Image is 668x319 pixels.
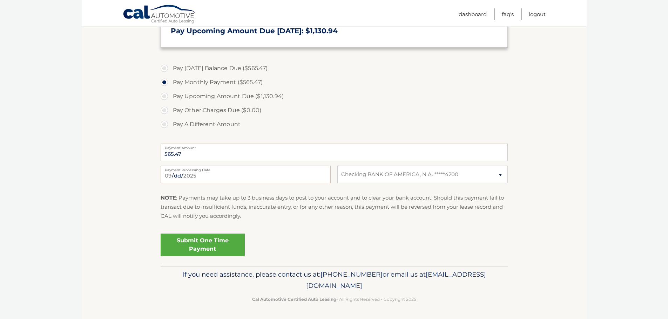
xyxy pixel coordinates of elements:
[161,234,245,256] a: Submit One Time Payment
[502,8,514,20] a: FAQ's
[161,194,176,201] strong: NOTE
[529,8,546,20] a: Logout
[161,89,508,103] label: Pay Upcoming Amount Due ($1,130.94)
[306,270,486,290] span: [EMAIL_ADDRESS][DOMAIN_NAME]
[165,269,503,291] p: If you need assistance, please contact us at: or email us at
[161,117,508,131] label: Pay A Different Amount
[161,193,508,221] p: : Payments may take up to 3 business days to post to your account and to clear your bank account....
[161,166,331,183] input: Payment Date
[161,144,508,149] label: Payment Amount
[161,166,331,171] label: Payment Processing Date
[459,8,487,20] a: Dashboard
[123,5,196,25] a: Cal Automotive
[161,103,508,117] label: Pay Other Charges Due ($0.00)
[161,144,508,161] input: Payment Amount
[161,75,508,89] label: Pay Monthly Payment ($565.47)
[161,61,508,75] label: Pay [DATE] Balance Due ($565.47)
[165,296,503,303] p: - All Rights Reserved - Copyright 2025
[171,27,498,35] h3: Pay Upcoming Amount Due [DATE]: $1,130.94
[320,270,383,278] span: [PHONE_NUMBER]
[252,297,336,302] strong: Cal Automotive Certified Auto Leasing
